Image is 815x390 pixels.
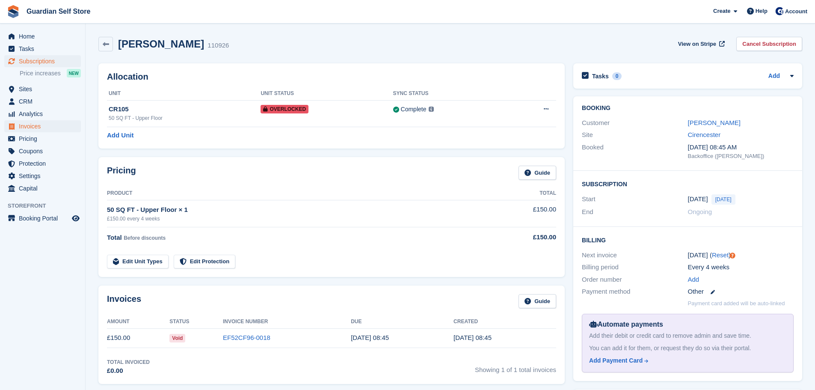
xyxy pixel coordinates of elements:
[453,315,556,329] th: Created
[19,158,70,170] span: Protection
[678,40,716,48] span: View on Stripe
[756,7,768,15] span: Help
[351,315,453,329] th: Due
[19,133,70,145] span: Pricing
[612,72,622,80] div: 0
[223,315,351,329] th: Invoice Number
[19,55,70,67] span: Subscriptions
[688,287,794,297] div: Other
[107,255,169,269] a: Edit Unit Types
[174,255,235,269] a: Edit Protection
[223,334,270,341] a: EF52CF96-0018
[19,95,70,107] span: CRM
[124,235,166,241] span: Before discounts
[4,182,81,194] a: menu
[582,179,794,188] h2: Subscription
[169,334,185,342] span: Void
[688,143,794,152] div: [DATE] 08:45 AM
[487,187,556,200] th: Total
[519,166,556,180] a: Guide
[23,4,94,18] a: Guardian Self Store
[261,87,393,101] th: Unit Status
[4,158,81,170] a: menu
[688,299,785,308] p: Payment card added will be auto-linked
[118,38,204,50] h2: [PERSON_NAME]
[107,366,150,376] div: £0.00
[519,294,556,308] a: Guide
[107,358,150,366] div: Total Invoiced
[71,213,81,223] a: Preview store
[592,72,609,80] h2: Tasks
[768,71,780,81] a: Add
[729,252,736,259] div: Tooltip anchor
[582,130,688,140] div: Site
[4,30,81,42] a: menu
[4,95,81,107] a: menu
[8,202,85,210] span: Storefront
[582,118,688,128] div: Customer
[487,232,556,242] div: £150.00
[351,334,389,341] time: 2025-09-30 07:45:19 UTC
[107,72,556,82] h2: Allocation
[19,170,70,182] span: Settings
[711,194,735,205] span: [DATE]
[688,194,708,204] time: 2025-09-29 00:00:00 UTC
[19,145,70,157] span: Coupons
[4,145,81,157] a: menu
[582,275,688,285] div: Order number
[688,131,721,138] a: Cirencester
[688,250,794,260] div: [DATE] ( )
[582,250,688,260] div: Next invoice
[712,251,729,259] a: Reset
[589,319,786,330] div: Automate payments
[261,105,308,113] span: Overlocked
[107,131,133,140] a: Add Unit
[582,143,688,161] div: Booked
[4,43,81,55] a: menu
[582,194,688,205] div: Start
[19,43,70,55] span: Tasks
[107,328,169,348] td: £150.00
[67,69,81,77] div: NEW
[736,37,802,51] a: Cancel Subscription
[107,205,487,215] div: 50 SQ FT - Upper Floor × 1
[109,114,261,122] div: 50 SQ FT - Upper Floor
[582,235,794,244] h2: Billing
[4,133,81,145] a: menu
[4,83,81,95] a: menu
[475,358,556,376] span: Showing 1 of 1 total invoices
[582,207,688,217] div: End
[688,152,794,161] div: Backoffice ([PERSON_NAME])
[393,87,507,101] th: Sync Status
[487,200,556,227] td: £150.00
[20,69,61,77] span: Price increases
[4,170,81,182] a: menu
[582,105,794,112] h2: Booking
[582,262,688,272] div: Billing period
[107,215,487,223] div: £150.00 every 4 weeks
[107,315,169,329] th: Amount
[589,331,786,340] div: Add their debit or credit card to remove admin and save time.
[589,344,786,353] div: You can add it for them, or request they do so via their portal.
[401,105,427,114] div: Complete
[19,108,70,120] span: Analytics
[107,87,261,101] th: Unit
[589,356,643,365] div: Add Payment Card
[107,187,487,200] th: Product
[675,37,726,51] a: View on Stripe
[107,294,141,308] h2: Invoices
[4,55,81,67] a: menu
[713,7,730,15] span: Create
[785,7,807,16] span: Account
[107,166,136,180] h2: Pricing
[109,104,261,114] div: CR105
[688,262,794,272] div: Every 4 weeks
[169,315,223,329] th: Status
[20,68,81,78] a: Price increases NEW
[775,7,784,15] img: Tom Scott
[107,234,122,241] span: Total
[4,120,81,132] a: menu
[589,356,783,365] a: Add Payment Card
[207,41,229,51] div: 110926
[4,108,81,120] a: menu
